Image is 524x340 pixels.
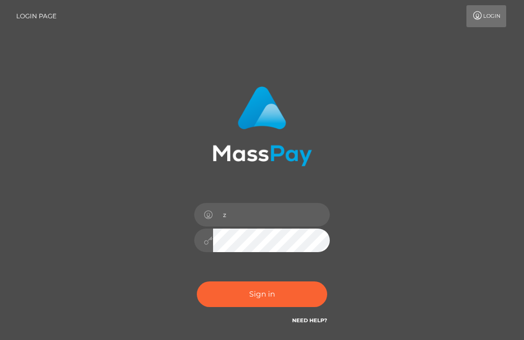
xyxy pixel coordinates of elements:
a: Login Page [16,5,57,27]
img: MassPay Login [213,86,312,166]
a: Login [466,5,506,27]
input: Username... [213,203,330,226]
a: Need Help? [292,317,327,324]
button: Sign in [197,281,328,307]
